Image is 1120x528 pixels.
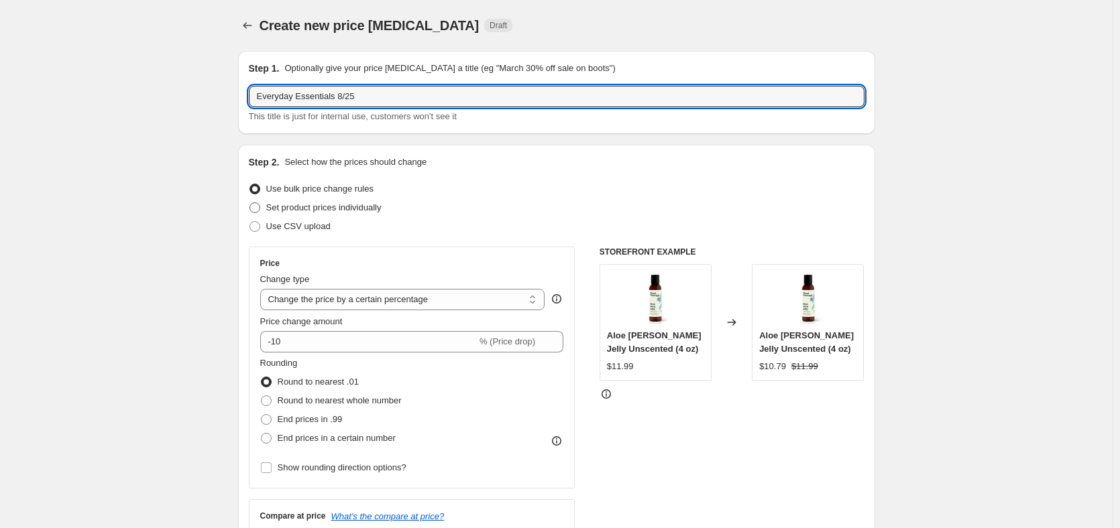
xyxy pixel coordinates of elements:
h2: Step 1. [249,62,280,75]
div: help [550,292,563,306]
button: Price change jobs [238,16,257,35]
span: Draft [490,20,507,31]
span: End prices in .99 [278,414,343,424]
h3: Price [260,258,280,269]
span: Round to nearest whole number [278,395,402,405]
h6: STOREFRONT EXAMPLE [600,247,864,257]
span: End prices in a certain number [278,433,396,443]
span: Create new price [MEDICAL_DATA] [260,18,480,33]
p: Optionally give your price [MEDICAL_DATA] a title (eg "March 30% off sale on boots") [284,62,615,75]
strike: $11.99 [791,360,818,373]
span: Change type [260,274,310,284]
span: Price change amount [260,316,343,326]
div: $10.79 [759,360,786,373]
span: Show rounding direction options? [278,462,406,472]
div: $11.99 [607,360,634,373]
span: Rounding [260,358,298,368]
img: Aloe_Vera_Jelly-4oz-01_80x.jpg [781,271,835,325]
h3: Compare at price [260,511,326,521]
span: Aloe [PERSON_NAME] Jelly Unscented (4 oz) [759,330,854,354]
button: What's the compare at price? [331,511,445,521]
span: This title is just for internal use, customers won't see it [249,111,457,121]
span: Aloe [PERSON_NAME] Jelly Unscented (4 oz) [607,330,702,354]
input: 30% off holiday sale [249,86,864,107]
span: Set product prices individually [266,202,382,212]
p: Select how the prices should change [284,155,427,169]
input: -15 [260,331,477,352]
span: Use bulk price change rules [266,184,374,194]
img: Aloe_Vera_Jelly-4oz-01_80x.jpg [628,271,682,325]
span: Use CSV upload [266,221,331,231]
span: % (Price drop) [480,336,535,346]
span: Round to nearest .01 [278,377,359,387]
h2: Step 2. [249,155,280,169]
